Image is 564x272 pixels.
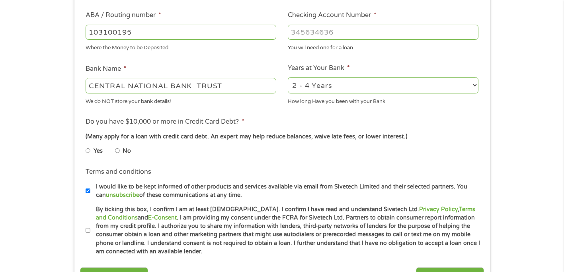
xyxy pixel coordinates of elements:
[86,25,276,40] input: 263177916
[86,11,161,19] label: ABA / Routing number
[86,65,127,73] label: Bank Name
[148,214,177,221] a: E-Consent
[86,132,478,141] div: (Many apply for a loan with credit card debt. An expert may help reduce balances, waive late fees...
[90,183,481,200] label: I would like to be kept informed of other products and services available via email from Sivetech...
[288,41,478,52] div: You will need one for a loan.
[90,205,481,256] label: By ticking this box, I confirm I am at least [DEMOGRAPHIC_DATA]. I confirm I have read and unders...
[96,206,475,221] a: Terms and Conditions
[86,118,244,126] label: Do you have $10,000 or more in Credit Card Debt?
[106,192,139,198] a: unsubscribe
[123,147,131,155] label: No
[419,206,458,213] a: Privacy Policy
[288,95,478,105] div: How long Have you been with your Bank
[94,147,103,155] label: Yes
[86,95,276,105] div: We do NOT store your bank details!
[288,25,478,40] input: 345634636
[86,168,151,176] label: Terms and conditions
[86,41,276,52] div: Where the Money to be Deposited
[288,11,377,19] label: Checking Account Number
[288,64,350,72] label: Years at Your Bank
